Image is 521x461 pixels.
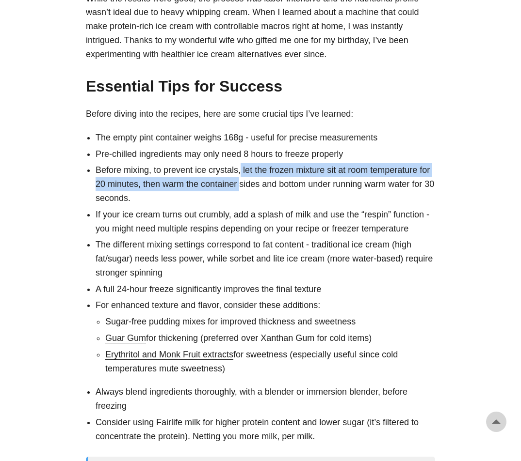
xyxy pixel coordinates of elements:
[105,333,146,343] a: Guar Gum
[105,315,435,329] li: Sugar-free pudding mixes for improved thickness and sweetness
[96,163,435,205] li: Before mixing, to prevent ice crystals, let the frozen mixture sit at room temperature for 20 min...
[486,412,506,432] a: go to top
[96,147,435,161] li: Pre-chilled ingredients may only need 8 hours to freeze properly
[96,208,435,236] li: If your ice cream turns out crumbly, add a splash of milk and use the “respin” function - you mig...
[96,298,435,375] li: For enhanced texture and flavor, consider these additions:
[86,107,435,121] p: Before diving into the recipes, here are some crucial tips I’ve learned:
[96,282,435,296] li: A full 24-hour freeze significantly improves the final texture
[105,348,435,376] li: for sweetness (especially useful since cold temperatures mute sweetness)
[105,331,435,345] li: for thickening (preferred over Xanthan Gum for cold items)
[96,238,435,279] li: The different mixing settings correspond to fat content - traditional ice cream (high fat/sugar) ...
[96,415,435,444] li: Consider using Fairlife milk for higher protein content and lower sugar (it’s filtered to concent...
[105,350,233,359] a: Erythritol and Monk Fruit extracts
[86,77,435,95] h2: Essential Tips for Success
[96,131,435,145] li: The empty pint container weighs 168g - useful for precise measurements
[96,385,435,413] li: Always blend ingredients thoroughly, with a blender or immersion blender, before freezing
